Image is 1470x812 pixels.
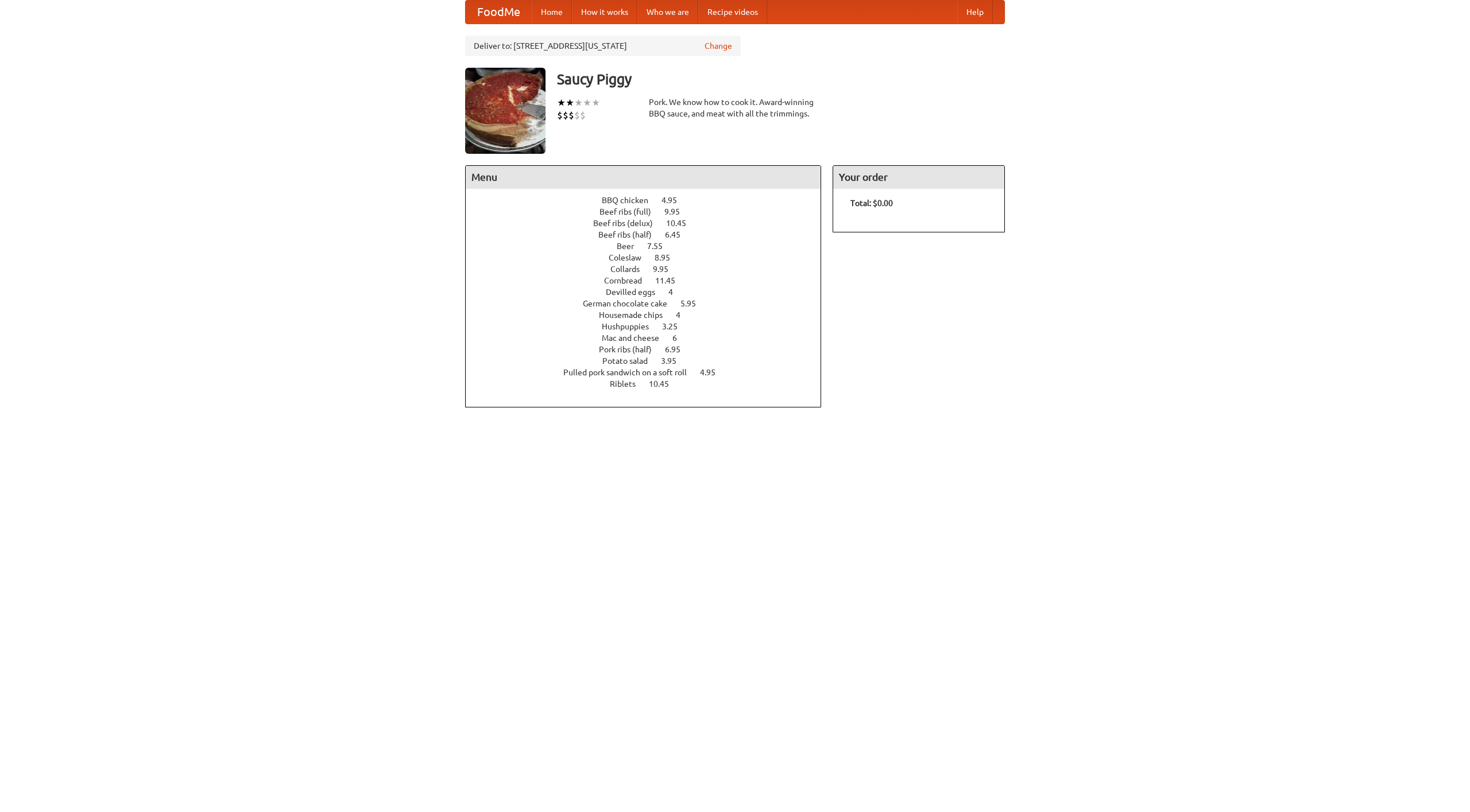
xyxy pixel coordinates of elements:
a: Pulled pork sandwich on a soft roll 4.95 [563,368,737,377]
span: Cornbread [604,276,653,285]
a: Hushpuppies 3.25 [602,322,699,331]
span: 8.95 [655,253,682,262]
a: Beef ribs (half) 6.45 [598,230,702,239]
li: ★ [591,96,600,109]
a: BBQ chicken 4.95 [602,196,698,205]
a: Change [705,40,732,52]
a: Who we are [637,1,698,24]
li: $ [574,109,580,122]
li: ★ [574,96,583,109]
span: 3.95 [661,356,688,366]
a: German chocolate cake 5.95 [583,299,717,308]
span: Beer [617,242,645,251]
span: 6.45 [665,230,692,239]
span: 11.45 [655,276,687,285]
h3: Saucy Piggy [557,68,1005,91]
a: Pork ribs (half) 6.95 [599,345,702,354]
a: Cornbread 11.45 [604,276,697,285]
span: Housemade chips [599,310,674,320]
a: How it works [572,1,637,24]
span: German chocolate cake [583,299,679,308]
li: $ [563,109,568,122]
span: Hushpuppies [602,322,660,331]
span: 3.25 [662,322,689,331]
span: Coleslaw [609,253,653,262]
span: 7.55 [647,242,674,251]
a: Collards 9.95 [610,265,690,274]
div: Deliver to: [STREET_ADDRESS][US_STATE] [465,36,741,56]
span: Devilled eggs [606,287,667,297]
li: ★ [557,96,566,109]
li: $ [557,109,563,122]
span: Potato salad [602,356,659,366]
div: Pork. We know how to cook it. Award-winning BBQ sauce, and meat with all the trimmings. [649,96,821,119]
a: Devilled eggs 4 [606,287,694,297]
a: Housemade chips 4 [599,310,702,320]
h4: Menu [466,166,821,189]
h4: Your order [833,166,1004,189]
span: 4 [676,310,692,320]
a: FoodMe [466,1,532,24]
span: 9.95 [664,207,691,216]
a: Riblets 10.45 [610,379,690,388]
img: angular.jpg [465,68,546,154]
a: Beef ribs (full) 9.95 [599,207,701,216]
li: $ [580,109,586,122]
a: Beef ribs (delux) 10.45 [593,219,707,228]
a: Potato salad 3.95 [602,356,698,366]
span: 4 [668,287,684,297]
a: Coleslaw 8.95 [609,253,691,262]
span: 10.45 [666,219,698,228]
span: 4.95 [661,196,688,205]
a: Beer 7.55 [617,242,684,251]
span: 10.45 [649,379,680,388]
span: Collards [610,265,651,274]
span: 6.95 [665,345,692,354]
li: $ [568,109,574,122]
a: Help [957,1,993,24]
a: Recipe videos [698,1,767,24]
span: 9.95 [653,265,680,274]
span: Beef ribs (half) [598,230,663,239]
a: Home [532,1,572,24]
span: 6 [672,333,688,343]
b: Total: $0.00 [850,199,893,208]
a: Mac and cheese 6 [602,333,698,343]
span: 4.95 [700,368,727,377]
span: Pork ribs (half) [599,345,663,354]
li: ★ [566,96,574,109]
li: ★ [583,96,591,109]
span: Beef ribs (full) [599,207,663,216]
span: Beef ribs (delux) [593,219,664,228]
span: Riblets [610,379,647,388]
span: BBQ chicken [602,196,660,205]
span: Pulled pork sandwich on a soft roll [563,368,698,377]
span: Mac and cheese [602,333,671,343]
span: 5.95 [680,299,707,308]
